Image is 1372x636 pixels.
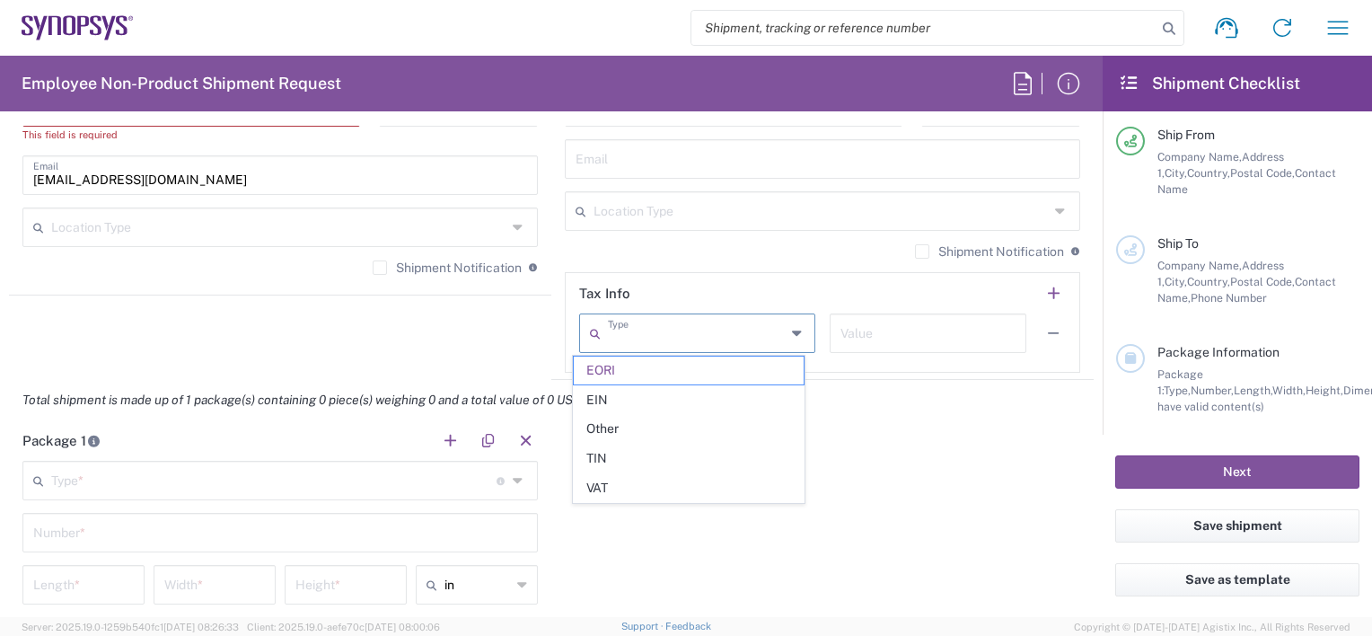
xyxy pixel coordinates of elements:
[574,415,804,443] span: Other
[574,445,804,473] span: TIN
[1234,384,1272,397] span: Length,
[1165,275,1187,288] span: City,
[574,386,804,414] span: EIN
[163,622,239,632] span: [DATE] 08:26:33
[1187,275,1230,288] span: Country,
[1074,619,1350,635] span: Copyright © [DATE]-[DATE] Agistix Inc., All Rights Reserved
[1115,509,1359,543] button: Save shipment
[22,432,101,450] h2: Package 1
[1157,345,1280,359] span: Package Information
[1191,291,1267,305] span: Phone Number
[22,73,341,94] h2: Employee Non-Product Shipment Request
[1157,150,1242,163] span: Company Name,
[365,622,440,632] span: [DATE] 08:00:06
[621,621,666,632] a: Support
[665,621,711,632] a: Feedback
[1157,128,1215,142] span: Ship From
[1187,166,1230,180] span: Country,
[22,127,360,143] div: This field is required
[691,11,1157,45] input: Shipment, tracking or reference number
[574,357,804,384] span: EORI
[1115,563,1359,596] button: Save as template
[915,244,1064,259] label: Shipment Notification
[1115,455,1359,489] button: Next
[1157,367,1203,397] span: Package 1:
[373,261,522,275] label: Shipment Notification
[1165,166,1187,180] span: City,
[1157,236,1199,251] span: Ship To
[9,393,594,407] em: Total shipment is made up of 1 package(s) containing 0 piece(s) weighing 0 and a total value of 0...
[579,285,630,303] h2: Tax Info
[22,622,239,632] span: Server: 2025.19.0-1259b540fc1
[1230,275,1295,288] span: Postal Code,
[1119,73,1300,94] h2: Shipment Checklist
[1164,384,1191,397] span: Type,
[247,622,440,632] span: Client: 2025.19.0-aefe70c
[1272,384,1306,397] span: Width,
[1230,166,1295,180] span: Postal Code,
[574,474,804,502] span: VAT
[1191,384,1234,397] span: Number,
[1157,259,1242,272] span: Company Name,
[1306,384,1343,397] span: Height,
